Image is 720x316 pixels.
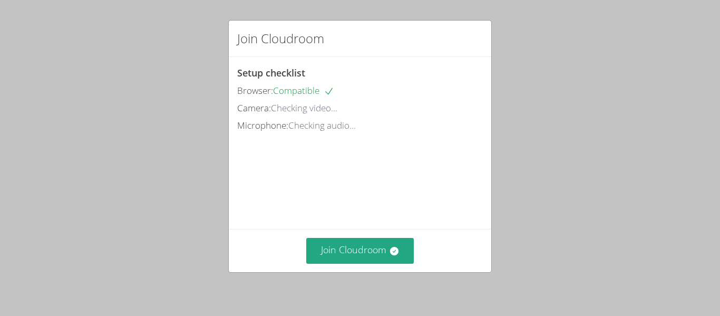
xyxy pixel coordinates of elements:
[237,119,288,131] span: Microphone:
[306,238,414,264] button: Join Cloudroom
[237,84,273,97] span: Browser:
[237,66,305,79] span: Setup checklist
[288,119,356,131] span: Checking audio...
[273,84,334,97] span: Compatible
[237,102,271,114] span: Camera:
[271,102,337,114] span: Checking video...
[237,29,324,48] h2: Join Cloudroom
